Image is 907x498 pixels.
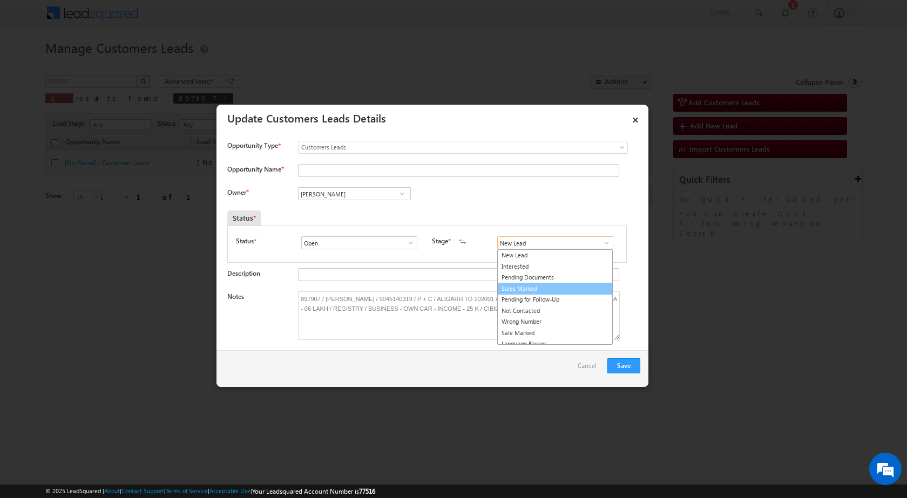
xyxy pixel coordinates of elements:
[227,210,261,226] div: Status
[401,237,415,248] a: Show All Items
[227,141,278,151] span: Opportunity Type
[497,236,613,249] input: Type to Search
[597,237,611,248] a: Show All Items
[498,305,612,317] a: Not Contacted
[498,294,612,305] a: Pending for Follow-Up
[252,487,375,495] span: Your Leadsquared Account Number is
[299,142,584,152] span: Customers Leads
[227,188,248,196] label: Owner
[104,487,120,494] a: About
[166,487,208,494] a: Terms of Service
[121,487,164,494] a: Contact Support
[498,250,612,261] a: New Lead
[227,269,260,277] label: Description
[301,236,417,249] input: Type to Search
[227,165,283,173] label: Opportunity Name
[56,57,181,71] div: Chat with us now
[498,328,612,339] a: Sale Marked
[14,100,197,323] textarea: Type your message and hit 'Enter'
[177,5,203,31] div: Minimize live chat window
[498,272,612,283] a: Pending Documents
[298,187,411,200] input: Type to Search
[298,141,628,154] a: Customers Leads
[45,486,375,496] span: © 2025 LeadSquared | | | | |
[209,487,251,494] a: Acceptable Use
[395,188,409,199] a: Show All Items
[498,261,612,272] a: Interested
[497,283,613,295] a: Sales Marked
[147,332,196,347] em: Start Chat
[359,487,375,495] span: 77516
[498,338,612,350] a: Language Barrier
[626,108,645,127] a: ×
[432,236,448,246] label: Stage
[18,57,45,71] img: d_60004797649_company_0_60004797649
[578,358,602,379] a: Cancel
[236,236,254,246] label: Status
[227,292,244,301] label: Notes
[607,358,640,373] button: Save
[227,110,386,125] a: Update Customers Leads Details
[498,316,612,328] a: Wrong Number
